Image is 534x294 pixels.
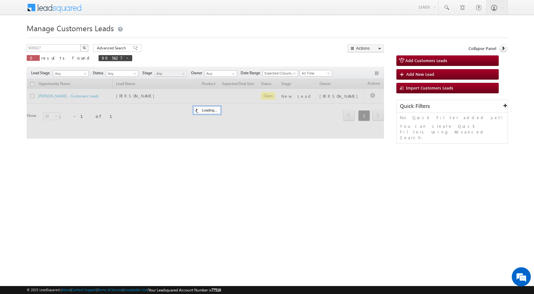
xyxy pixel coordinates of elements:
[53,70,89,77] a: Any
[27,23,114,33] span: Manage Customers Leads
[347,44,384,52] button: Actions
[405,58,447,63] span: Add Customers Leads
[194,106,221,114] div: Loading...
[155,71,185,76] span: Any
[61,288,71,292] a: About
[27,287,221,293] span: © 2025 LeadSquared | | | | |
[469,46,496,51] span: Collapse Panel
[400,115,504,120] p: No Quick Filter added yet!
[8,59,116,191] textarea: Type your message and hit 'Enter'
[211,288,221,292] span: 77516
[93,70,106,76] span: Status
[97,45,128,51] span: Advanced Search
[205,70,237,77] input: Type to Search
[400,123,504,140] p: You can create Quick Filters using Advanced Search.
[148,288,221,292] span: Your Leadsquared Account Number is
[406,71,434,77] span: Add New Lead
[191,70,205,76] span: Owner
[263,70,296,76] span: Expected Closure Date
[263,70,298,76] a: Expected Closure Date
[86,196,115,205] em: Start Chat
[241,70,263,76] span: Date Range
[106,70,138,77] a: Any
[142,70,154,76] span: Stage
[397,100,508,112] div: Quick Filters
[30,55,37,61] span: 0
[33,33,107,42] div: Chat with us now
[300,70,330,76] span: All Time
[123,288,147,292] a: Acceptable Use
[102,55,123,61] span: 905627
[72,288,97,292] a: Contact Support
[106,71,136,76] span: Any
[31,70,52,76] span: Lead Stage
[229,71,236,77] a: Show All Items
[104,3,120,18] div: Minimize live chat window
[83,46,86,49] img: Search
[41,55,92,61] span: results found
[11,33,27,42] img: d_60004797649_company_0_60004797649
[154,70,187,77] a: Any
[53,71,86,76] span: Any
[406,85,453,90] span: Import Customers Leads
[300,70,332,76] a: All Time
[98,288,122,292] a: Terms of Service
